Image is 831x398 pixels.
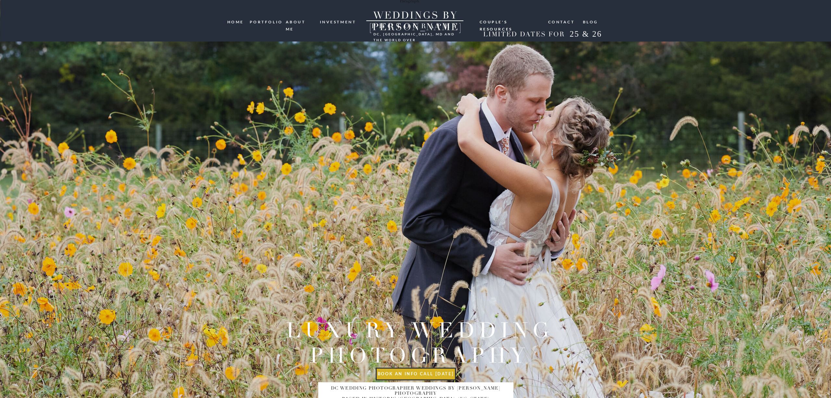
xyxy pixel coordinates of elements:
h2: Luxury wedding photography [279,318,560,366]
h2: 25 & 26 [565,29,607,41]
a: blog [583,18,598,25]
a: HOME [227,18,245,25]
a: Contact [548,18,575,25]
a: investment [320,18,357,25]
a: portfolio [250,18,281,25]
h3: DC, [GEOGRAPHIC_DATA], md and the world over [373,31,457,36]
a: ABOUT ME [286,18,315,25]
h2: LIMITED DATES FOR [481,30,567,39]
a: WEDDINGS BY [PERSON_NAME] [356,10,475,21]
a: Couple's resources [480,18,542,24]
a: book an info call [DATE] [376,371,455,378]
